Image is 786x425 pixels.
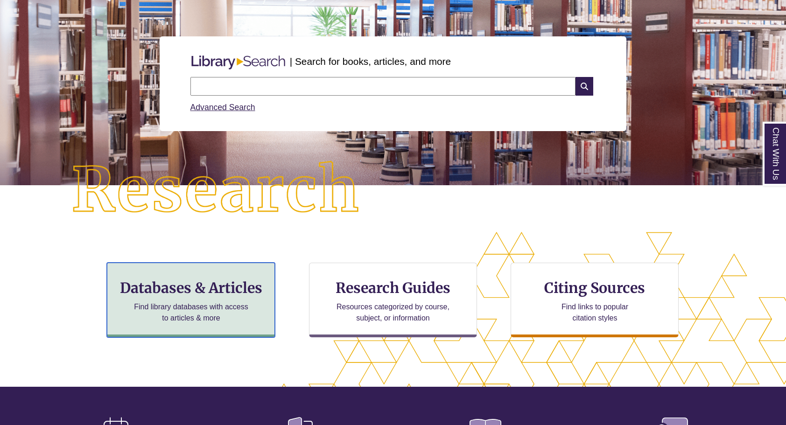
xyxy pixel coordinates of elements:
[538,279,652,297] h3: Citing Sources
[115,279,267,297] h3: Databases & Articles
[187,52,290,73] img: Libary Search
[39,129,393,252] img: Research
[317,279,469,297] h3: Research Guides
[107,263,275,337] a: Databases & Articles Find library databases with access to articles & more
[332,301,454,324] p: Resources categorized by course, subject, or information
[549,301,640,324] p: Find links to popular citation styles
[130,301,252,324] p: Find library databases with access to articles & more
[190,103,255,112] a: Advanced Search
[511,263,679,337] a: Citing Sources Find links to popular citation styles
[290,54,451,69] p: | Search for books, articles, and more
[309,263,477,337] a: Research Guides Resources categorized by course, subject, or information
[575,77,593,96] i: Search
